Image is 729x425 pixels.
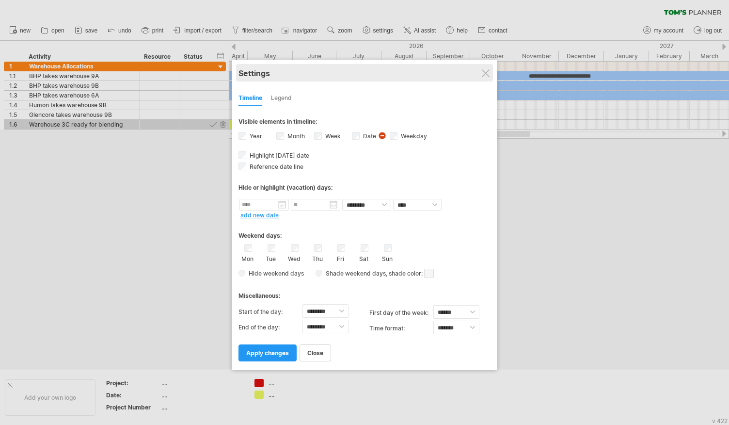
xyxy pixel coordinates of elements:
label: Sat [358,253,370,262]
span: , shade color: [386,268,434,279]
div: Miscellaneous: [238,283,491,302]
div: Legend [271,91,292,106]
div: Hide or highlight (vacation) days: [238,184,491,191]
span: apply changes [246,349,289,357]
span: click here to change the shade color [424,269,434,278]
div: Weekend days: [238,223,491,242]
span: Hide weekend days [245,270,304,277]
label: Sun [381,253,393,262]
a: add new date [240,212,279,219]
span: close [307,349,323,357]
label: Tue [265,253,277,262]
label: Start of the day: [238,304,302,320]
label: Week [323,132,341,140]
label: Fri [334,253,347,262]
div: Settings [238,64,491,82]
label: Time format: [369,321,433,336]
label: Year [248,132,262,140]
label: first day of the week: [369,305,433,321]
div: Visible elements in timeline: [238,118,491,128]
label: Date [361,132,376,140]
label: Weekday [399,132,427,140]
label: Wed [288,253,300,262]
label: End of the day: [238,320,302,335]
div: Timeline [238,91,262,106]
label: Month [285,132,305,140]
span: Shade weekend days [322,270,386,277]
label: Thu [311,253,323,262]
span: Reference date line [248,163,303,170]
span: Highlight [DATE] date [248,152,309,159]
a: apply changes [238,344,297,361]
label: Mon [241,253,254,262]
a: close [300,344,331,361]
